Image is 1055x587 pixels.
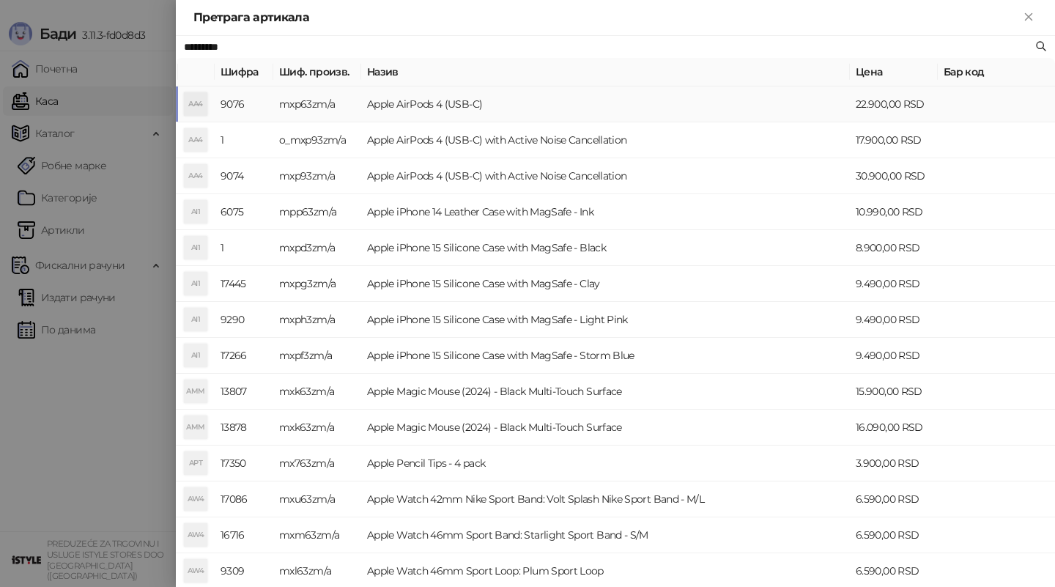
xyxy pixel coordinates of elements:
[273,86,361,122] td: mxp63zm/a
[273,194,361,230] td: mpp63zm/a
[273,302,361,338] td: mxph3zm/a
[184,272,207,295] div: AI1
[215,266,273,302] td: 17445
[361,302,850,338] td: Apple iPhone 15 Silicone Case with MagSafe - Light Pink
[215,158,273,194] td: 9074
[850,338,938,374] td: 9.490,00 RSD
[273,481,361,517] td: mxu63zm/a
[273,517,361,553] td: mxm63zm/a
[361,194,850,230] td: Apple iPhone 14 Leather Case with MagSafe - Ink
[273,446,361,481] td: mx763zm/a
[361,122,850,158] td: Apple AirPods 4 (USB-C) with Active Noise Cancellation
[361,338,850,374] td: Apple iPhone 15 Silicone Case with MagSafe - Storm Blue
[850,446,938,481] td: 3.900,00 RSD
[184,559,207,583] div: AW4
[215,58,273,86] th: Шифра
[273,230,361,266] td: mxpd3zm/a
[215,194,273,230] td: 6075
[193,9,1020,26] div: Претрага артикала
[938,58,1055,86] th: Бар код
[215,481,273,517] td: 17086
[184,451,207,475] div: APT
[361,58,850,86] th: Назив
[184,416,207,439] div: AMM
[361,230,850,266] td: Apple iPhone 15 Silicone Case with MagSafe - Black
[850,302,938,338] td: 9.490,00 RSD
[215,374,273,410] td: 13807
[215,338,273,374] td: 17266
[215,122,273,158] td: 1
[184,236,207,259] div: AI1
[273,122,361,158] td: o_mxp93zm/a
[273,338,361,374] td: mxpf3zm/a
[273,410,361,446] td: mxk63zm/a
[215,230,273,266] td: 1
[850,158,938,194] td: 30.900,00 RSD
[215,410,273,446] td: 13878
[850,122,938,158] td: 17.900,00 RSD
[361,86,850,122] td: Apple AirPods 4 (USB-C)
[850,266,938,302] td: 9.490,00 RSD
[273,266,361,302] td: mxpg3zm/a
[361,158,850,194] td: Apple AirPods 4 (USB-C) with Active Noise Cancellation
[215,446,273,481] td: 17350
[361,410,850,446] td: Apple Magic Mouse (2024) - Black Multi-Touch Surface
[273,374,361,410] td: mxk63zm/a
[850,374,938,410] td: 15.900,00 RSD
[850,86,938,122] td: 22.900,00 RSD
[184,523,207,547] div: AW4
[215,86,273,122] td: 9076
[850,194,938,230] td: 10.990,00 RSD
[184,200,207,224] div: AI1
[184,487,207,511] div: AW4
[361,374,850,410] td: Apple Magic Mouse (2024) - Black Multi-Touch Surface
[184,92,207,116] div: AA4
[850,230,938,266] td: 8.900,00 RSD
[850,58,938,86] th: Цена
[361,517,850,553] td: Apple Watch 46mm Sport Band: Starlight Sport Band - S/M
[361,481,850,517] td: Apple Watch 42mm Nike Sport Band: Volt Splash Nike Sport Band - M/L
[361,266,850,302] td: Apple iPhone 15 Silicone Case with MagSafe - Clay
[850,481,938,517] td: 6.590,00 RSD
[215,302,273,338] td: 9290
[273,58,361,86] th: Шиф. произв.
[850,517,938,553] td: 6.590,00 RSD
[850,410,938,446] td: 16.090,00 RSD
[215,517,273,553] td: 16716
[184,380,207,403] div: AMM
[1020,9,1037,26] button: Close
[361,446,850,481] td: Apple Pencil Tips - 4 pack
[273,158,361,194] td: mxp93zm/a
[184,344,207,367] div: AI1
[184,308,207,331] div: AI1
[184,128,207,152] div: AA4
[184,164,207,188] div: AA4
